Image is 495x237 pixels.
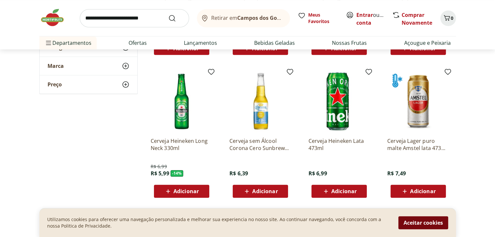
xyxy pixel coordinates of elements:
[308,70,370,132] img: Cerveja Heineken Lata 473ml
[39,8,72,27] img: Hortifruti
[387,70,449,132] img: Cerveja Lager puro malte Amstel lata 473ml gelada
[45,35,91,51] span: Departamentos
[356,11,392,26] a: Criar conta
[404,39,450,47] a: Açougue e Peixaria
[80,9,189,27] input: search
[40,57,137,75] button: Marca
[298,12,338,25] a: Meus Favoritos
[254,39,295,47] a: Bebidas Geladas
[151,70,213,132] img: Cerveja Heineken Long Neck 330ml
[129,39,147,47] a: Ofertas
[391,185,446,198] button: Adicionar
[229,137,291,152] a: Cerveja sem Álcool Corona Cero Sunbrew Long Neck 330ml
[356,11,373,19] a: Entrar
[398,216,448,229] button: Aceitar cookies
[151,170,169,177] span: R$ 5,99
[440,10,456,26] button: Carrinho
[151,137,213,152] a: Cerveja Heineken Long Neck 330ml
[229,70,291,132] img: Cerveja sem Álcool Corona Cero Sunbrew Long Neck 330ml
[45,35,52,51] button: Menu
[237,14,355,21] b: Campos dos Goytacazes/[GEOGRAPHIC_DATA]
[252,46,278,51] span: Adicionar
[47,216,391,229] p: Utilizamos cookies para oferecer uma navegação personalizada e melhorar sua experiencia no nosso ...
[197,9,290,27] button: Retirar emCampos dos Goytacazes/[GEOGRAPHIC_DATA]
[451,15,453,21] span: 0
[211,15,283,21] span: Retirar em
[356,11,385,27] span: ou
[151,163,167,170] span: R$ 6,99
[308,170,327,177] span: R$ 6,99
[308,137,370,152] a: Cerveja Heineken Lata 473ml
[171,170,184,177] span: - 14 %
[410,189,435,194] span: Adicionar
[332,39,367,47] a: Nossas Frutas
[233,185,288,198] button: Adicionar
[40,75,137,94] button: Preço
[402,11,432,26] a: Comprar Novamente
[331,189,357,194] span: Adicionar
[168,14,184,22] button: Submit Search
[173,46,199,51] span: Adicionar
[410,46,435,51] span: Adicionar
[387,137,449,152] a: Cerveja Lager puro malte Amstel lata 473ml gelada
[48,81,62,88] span: Preço
[173,189,199,194] span: Adicionar
[252,189,278,194] span: Adicionar
[229,170,248,177] span: R$ 6,39
[48,63,64,69] span: Marca
[331,46,357,51] span: Adicionar
[311,185,367,198] button: Adicionar
[308,12,338,25] span: Meus Favoritos
[154,185,209,198] button: Adicionar
[387,170,406,177] span: R$ 7,49
[184,39,217,47] a: Lançamentos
